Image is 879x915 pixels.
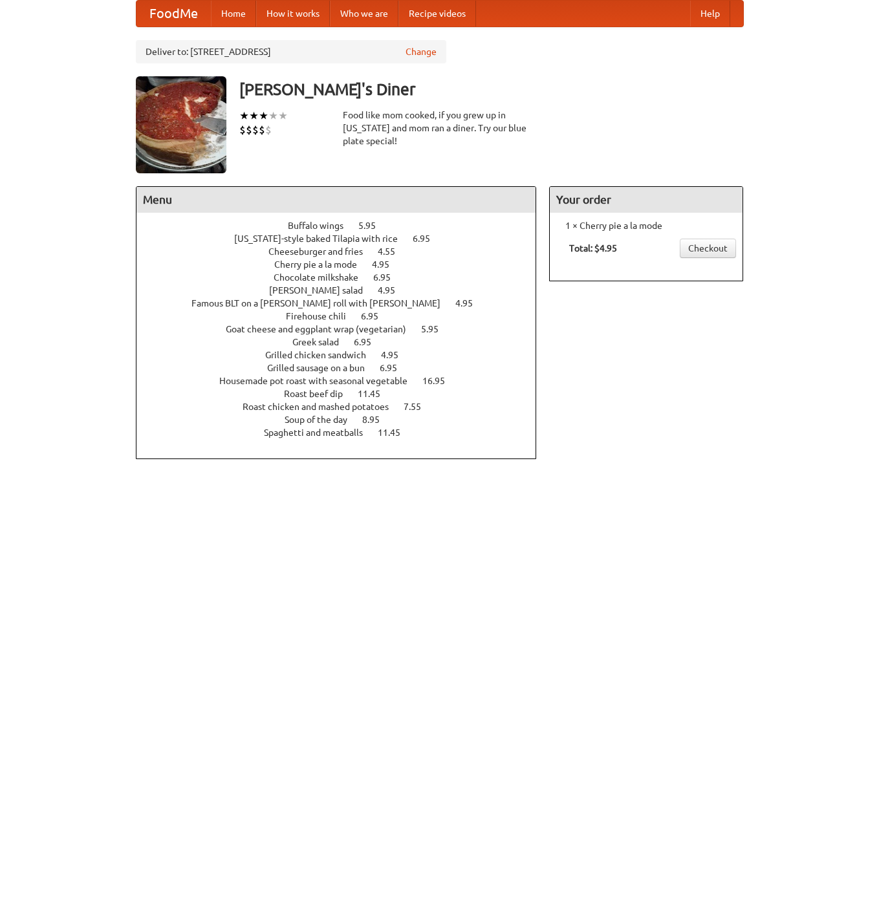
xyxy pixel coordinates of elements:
[267,363,378,373] span: Grilled sausage on a bun
[274,259,413,270] a: Cherry pie a la mode 4.95
[285,414,360,425] span: Soup of the day
[239,76,744,102] h3: [PERSON_NAME]'s Diner
[285,414,404,425] a: Soup of the day 8.95
[211,1,256,27] a: Home
[380,363,410,373] span: 6.95
[243,402,402,412] span: Roast chicken and mashed potatoes
[690,1,730,27] a: Help
[136,1,211,27] a: FoodMe
[269,285,419,296] a: [PERSON_NAME] salad 4.95
[191,298,453,308] span: Famous BLT on a [PERSON_NAME] roll with [PERSON_NAME]
[239,109,249,123] li: ★
[243,402,445,412] a: Roast chicken and mashed potatoes 7.55
[556,219,736,232] li: 1 × Cherry pie a la mode
[259,109,268,123] li: ★
[136,76,226,173] img: angular.jpg
[550,187,743,213] h4: Your order
[274,272,371,283] span: Chocolate milkshake
[234,233,411,244] span: [US_STATE]-style baked Tilapia with rice
[249,109,259,123] li: ★
[219,376,420,386] span: Housemade pot roast with seasonal vegetable
[264,427,376,438] span: Spaghetti and meatballs
[343,109,537,147] div: Food like mom cooked, if you grew up in [US_STATE] and mom ran a diner. Try our blue plate special!
[226,324,419,334] span: Goat cheese and eggplant wrap (vegetarian)
[268,109,278,123] li: ★
[455,298,486,308] span: 4.95
[278,109,288,123] li: ★
[422,376,458,386] span: 16.95
[288,221,356,231] span: Buffalo wings
[259,123,265,137] li: $
[136,40,446,63] div: Deliver to: [STREET_ADDRESS]
[288,221,400,231] a: Buffalo wings 5.95
[284,389,404,399] a: Roast beef dip 11.45
[398,1,476,27] a: Recipe videos
[330,1,398,27] a: Who we are
[226,324,462,334] a: Goat cheese and eggplant wrap (vegetarian) 5.95
[362,414,393,425] span: 8.95
[265,123,272,137] li: $
[569,243,617,253] b: Total: $4.95
[404,402,434,412] span: 7.55
[286,311,359,321] span: Firehouse chili
[286,311,402,321] a: Firehouse chili 6.95
[378,246,408,257] span: 4.55
[292,337,352,347] span: Greek salad
[354,337,384,347] span: 6.95
[219,376,469,386] a: Housemade pot roast with seasonal vegetable 16.95
[421,324,451,334] span: 5.95
[268,246,376,257] span: Cheeseburger and fries
[264,427,424,438] a: Spaghetti and meatballs 11.45
[136,187,536,213] h4: Menu
[239,123,246,137] li: $
[267,363,421,373] a: Grilled sausage on a bun 6.95
[284,389,356,399] span: Roast beef dip
[234,233,454,244] a: [US_STATE]-style baked Tilapia with rice 6.95
[252,123,259,137] li: $
[292,337,395,347] a: Greek salad 6.95
[358,221,389,231] span: 5.95
[378,285,408,296] span: 4.95
[274,272,415,283] a: Chocolate milkshake 6.95
[265,350,422,360] a: Grilled chicken sandwich 4.95
[413,233,443,244] span: 6.95
[381,350,411,360] span: 4.95
[372,259,402,270] span: 4.95
[361,311,391,321] span: 6.95
[268,246,419,257] a: Cheeseburger and fries 4.55
[378,427,413,438] span: 11.45
[373,272,404,283] span: 6.95
[680,239,736,258] a: Checkout
[274,259,370,270] span: Cherry pie a la mode
[246,123,252,137] li: $
[265,350,379,360] span: Grilled chicken sandwich
[269,285,376,296] span: [PERSON_NAME] salad
[191,298,497,308] a: Famous BLT on a [PERSON_NAME] roll with [PERSON_NAME] 4.95
[358,389,393,399] span: 11.45
[256,1,330,27] a: How it works
[406,45,437,58] a: Change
